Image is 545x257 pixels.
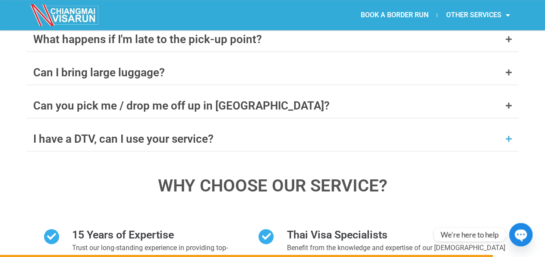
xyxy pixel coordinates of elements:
nav: Menu [272,5,518,25]
h2: Thai Visa Specialists [287,228,518,242]
div: I have a DTV, can I use your service? [33,133,214,144]
a: OTHER SERVICES [437,5,518,25]
h3: WHY CHOOSE OUR SERVICE? [27,177,519,194]
div: What happens if I'm late to the pick-up point? [33,34,262,45]
h2: 15 Years of Expertise [72,228,233,242]
a: BOOK A BORDER RUN [352,5,437,25]
div: Can you pick me / drop me off up in [GEOGRAPHIC_DATA]? [33,100,330,111]
div: Can I bring large luggage? [33,67,165,78]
